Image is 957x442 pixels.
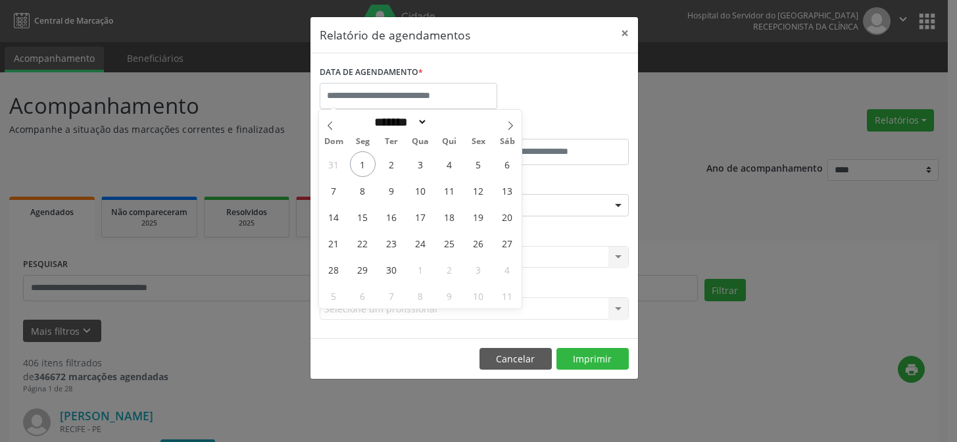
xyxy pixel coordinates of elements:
span: Outubro 2, 2025 [437,257,462,282]
span: Setembro 19, 2025 [465,204,491,230]
span: Outubro 9, 2025 [437,283,462,308]
span: Setembro 17, 2025 [408,204,433,230]
span: Outubro 1, 2025 [408,257,433,282]
span: Seg [348,137,377,146]
span: Outubro 4, 2025 [494,257,520,282]
span: Setembro 25, 2025 [437,230,462,256]
span: Setembro 24, 2025 [408,230,433,256]
span: Setembro 22, 2025 [350,230,376,256]
span: Setembro 14, 2025 [321,204,347,230]
label: ATÉ [478,118,629,139]
button: Imprimir [556,348,629,370]
span: Outubro 5, 2025 [321,283,347,308]
span: Ter [377,137,406,146]
span: Setembro 2, 2025 [379,151,405,177]
span: Setembro 27, 2025 [494,230,520,256]
span: Setembro 21, 2025 [321,230,347,256]
span: Qui [435,137,464,146]
span: Setembro 11, 2025 [437,178,462,203]
span: Setembro 7, 2025 [321,178,347,203]
span: Setembro 13, 2025 [494,178,520,203]
span: Dom [319,137,348,146]
span: Outubro 7, 2025 [379,283,405,308]
span: Agosto 31, 2025 [321,151,347,177]
label: DATA DE AGENDAMENTO [320,62,423,83]
span: Setembro 6, 2025 [494,151,520,177]
span: Sáb [493,137,522,146]
span: Setembro 1, 2025 [350,151,376,177]
span: Setembro 28, 2025 [321,257,347,282]
span: Setembro 8, 2025 [350,178,376,203]
select: Month [370,115,428,129]
button: Cancelar [479,348,552,370]
span: Setembro 23, 2025 [379,230,405,256]
span: Setembro 18, 2025 [437,204,462,230]
span: Setembro 15, 2025 [350,204,376,230]
span: Outubro 8, 2025 [408,283,433,308]
button: Close [612,17,638,49]
span: Setembro 5, 2025 [465,151,491,177]
input: Year [428,115,471,129]
span: Outubro 3, 2025 [465,257,491,282]
span: Setembro 3, 2025 [408,151,433,177]
span: Outubro 6, 2025 [350,283,376,308]
span: Setembro 9, 2025 [379,178,405,203]
span: Outubro 11, 2025 [494,283,520,308]
span: Setembro 30, 2025 [379,257,405,282]
span: Outubro 10, 2025 [465,283,491,308]
span: Setembro 10, 2025 [408,178,433,203]
h5: Relatório de agendamentos [320,26,470,43]
span: Setembro 29, 2025 [350,257,376,282]
span: Setembro 12, 2025 [465,178,491,203]
span: Setembro 26, 2025 [465,230,491,256]
span: Setembro 20, 2025 [494,204,520,230]
span: Sex [464,137,493,146]
span: Qua [406,137,435,146]
span: Setembro 16, 2025 [379,204,405,230]
span: Setembro 4, 2025 [437,151,462,177]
